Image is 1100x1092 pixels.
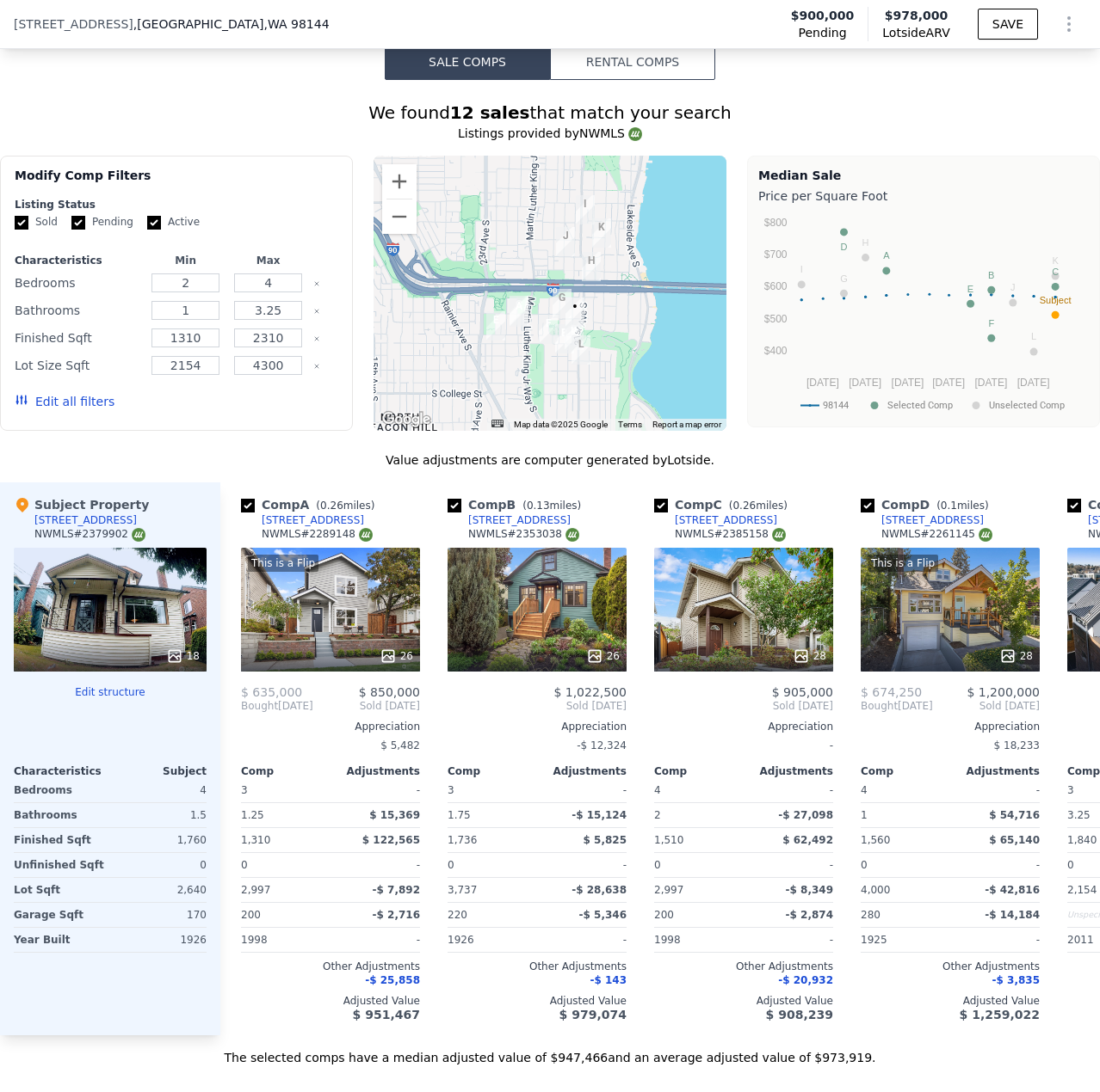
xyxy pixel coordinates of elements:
span: $ 1,200,000 [967,685,1040,699]
div: Finished Sqft [14,828,107,852]
span: , [GEOGRAPHIC_DATA] [133,15,330,33]
text: J [1010,282,1016,292]
span: 0.26 [732,500,756,512]
text: [DATE] [806,377,839,389]
span: 0 [861,859,868,871]
img: NWMLS Logo [565,528,579,542]
div: A chart. [758,208,1085,423]
a: Open this area in Google Maps (opens a new window) [378,408,435,431]
span: 4,000 [861,884,890,896]
div: [STREET_ADDRESS] [34,513,137,527]
div: Comp [861,764,950,778]
div: 1.5 [114,803,207,827]
span: Map data ©2025 Google [514,420,608,429]
span: 0 [654,859,661,871]
div: 1926 [448,928,534,952]
div: Adjusted Value [654,994,833,1008]
span: 220 [448,909,467,921]
span: $ 5,825 [584,834,627,846]
span: , WA 98144 [263,17,329,31]
div: 1712 30th Ave S [565,298,584,327]
div: 2906 S Massachusetts St [553,289,572,318]
div: 0 [114,853,207,877]
div: - [541,928,627,952]
div: Adjusted Value [861,994,1040,1008]
span: -$ 8,349 [786,884,833,896]
div: - [954,778,1040,802]
div: 1.75 [448,803,534,827]
span: ( miles) [309,500,381,512]
div: NWMLS # 2261145 [881,527,992,542]
div: Bathrooms [14,803,107,827]
button: Edit all filters [15,393,114,410]
span: -$ 3,835 [992,974,1040,986]
div: 1124 Yakima Avenue S [556,227,575,256]
div: - [954,928,1040,952]
div: 1 [861,803,947,827]
div: [STREET_ADDRESS] [881,513,984,527]
span: -$ 42,816 [985,884,1040,896]
div: Min [148,254,224,267]
div: NWMLS # 2379902 [34,527,145,542]
span: 0.26 [320,500,343,512]
div: - [334,928,420,952]
span: 280 [861,909,881,921]
span: -$ 15,124 [572,809,627,821]
div: 2000 31st Ave S [572,335,590,365]
div: Appreciation [861,720,1040,733]
div: Adjusted Value [448,994,627,1008]
div: Garage Sqft [14,903,107,927]
span: 1,736 [448,834,477,846]
img: NWMLS Logo [628,127,642,141]
span: [STREET_ADDRESS] [14,15,133,33]
div: NWMLS # 2353038 [468,527,579,542]
img: NWMLS Logo [359,528,373,542]
img: NWMLS Logo [979,528,992,542]
span: 200 [241,909,261,921]
div: Appreciation [241,720,420,733]
span: $ 65,140 [989,834,1040,846]
div: Subject Property [14,496,149,513]
span: Sold [DATE] [313,699,420,713]
div: 1.25 [241,803,327,827]
div: Characteristics [15,254,141,267]
div: 1720 26th Ave S [510,296,528,325]
div: Bathrooms [15,298,141,322]
div: Appreciation [448,720,627,733]
span: $ 635,000 [241,685,302,699]
text: $700 [764,248,788,261]
span: 0 [1067,859,1074,871]
div: Max [231,254,306,267]
div: [DATE] [241,699,313,713]
span: 1,310 [241,834,270,846]
div: 26 [380,647,413,665]
div: 26 [586,647,620,665]
div: [DATE] [861,699,933,713]
span: 4 [654,784,661,796]
div: - [747,853,833,877]
button: Show Options [1052,7,1086,41]
span: -$ 12,324 [577,739,627,752]
div: 2,640 [114,878,207,902]
div: Year Built [14,928,107,952]
span: Lotside ARV [882,24,949,41]
text: D [841,242,848,252]
div: Comp [448,764,537,778]
div: Lot Sqft [14,878,107,902]
span: 3,737 [448,884,477,896]
div: Adjustments [331,764,420,778]
text: Selected Comp [887,400,953,411]
span: 1,510 [654,834,683,846]
span: Bought [861,699,898,713]
span: ( miles) [722,500,794,512]
div: Comp A [241,496,381,513]
button: Sale Comps [385,44,550,80]
div: Comp B [448,496,588,513]
span: $ 1,259,022 [960,1008,1040,1021]
span: $ 122,565 [362,834,420,846]
text: Subject [1040,295,1072,305]
div: - [541,778,627,802]
text: L [1031,331,1036,341]
span: ( miles) [516,500,588,512]
div: 1,760 [114,828,207,852]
